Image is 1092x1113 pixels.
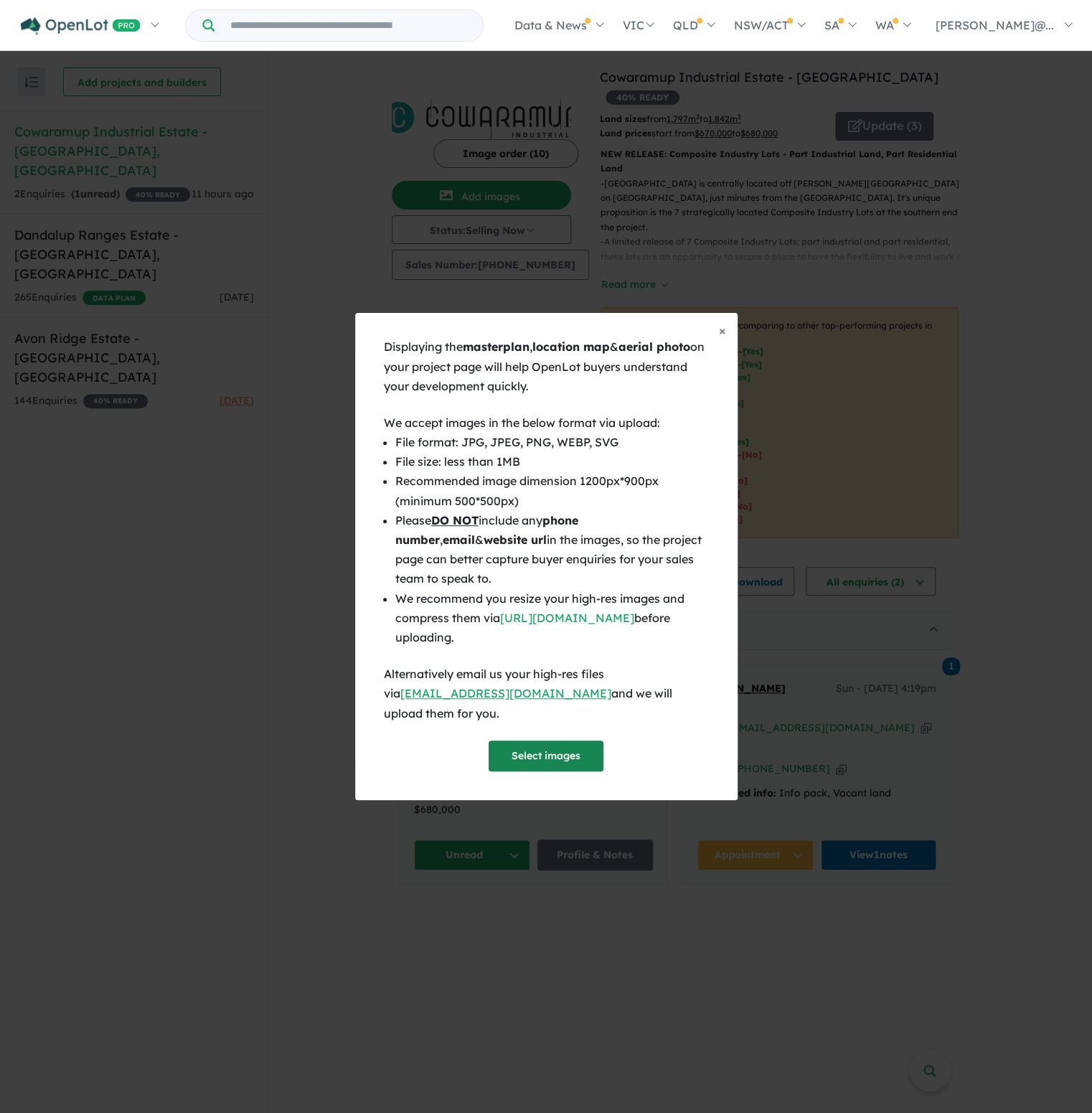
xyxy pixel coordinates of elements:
a: [EMAIL_ADDRESS][DOMAIN_NAME] [400,686,611,700]
button: Select images [489,741,603,771]
div: We accept images in the below format via upload: [384,413,709,433]
div: Alternatively email us your high-res files via and we will upload them for you. [384,664,709,723]
li: Please include any , & in the images, so the project page can better capture buyer enquiries for ... [395,511,709,589]
li: We recommend you resize your high-res images and compress them via before uploading. [395,589,709,648]
li: Recommended image dimension 1200px*900px (minimum 500*500px) [395,471,709,510]
div: Displaying the , & on your project page will help OpenLot buyers understand your development quic... [384,337,709,396]
li: File size: less than 1MB [395,452,709,471]
a: [URL][DOMAIN_NAME] [500,611,634,625]
b: aerial photo [618,339,690,354]
b: website url [484,532,547,547]
u: DO NOT [431,513,479,527]
b: email [443,532,475,547]
span: × [719,322,726,339]
input: Try estate name, suburb, builder or developer [217,10,480,41]
b: masterplan [463,339,529,354]
li: File format: JPG, JPEG, PNG, WEBP, SVG [395,433,709,452]
b: location map [532,339,610,354]
span: [PERSON_NAME]@... [936,18,1054,32]
img: Openlot PRO Logo White [21,17,141,35]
